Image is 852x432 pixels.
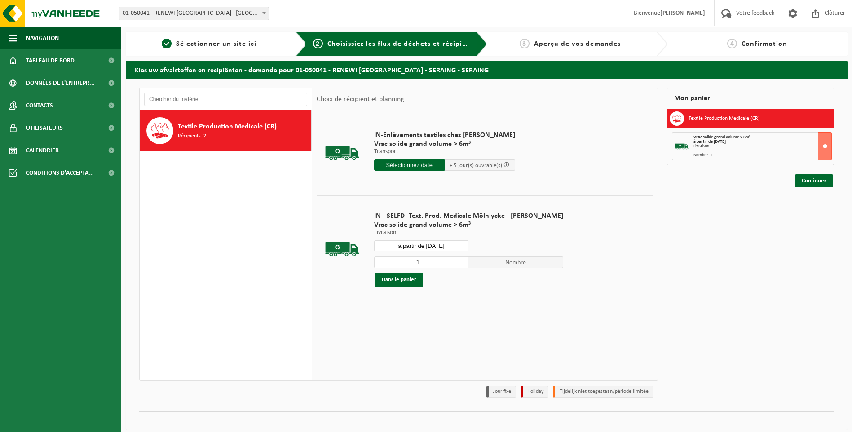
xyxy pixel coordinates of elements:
[374,131,515,140] span: IN-Enlèvements textiles chez [PERSON_NAME]
[26,49,75,72] span: Tableau de bord
[26,117,63,139] span: Utilisateurs
[126,61,848,78] h2: Kies uw afvalstoffen en recipiënten - demande pour 01-050041 - RENEWI [GEOGRAPHIC_DATA] - SERAING...
[162,39,172,48] span: 1
[374,240,469,251] input: Sélectionnez date
[178,132,206,141] span: Récipients: 2
[742,40,787,48] span: Confirmation
[693,144,831,149] div: Livraison
[26,27,59,49] span: Navigation
[374,140,515,149] span: Vrac solide grand volume > 6m³
[140,110,312,151] button: Textile Production Medicale (CR) Récipients: 2
[374,229,563,236] p: Livraison
[520,39,530,48] span: 3
[26,162,94,184] span: Conditions d'accepta...
[553,386,653,398] li: Tijdelijk niet toegestaan/période limitée
[450,163,502,168] span: + 5 jour(s) ouvrable(s)
[693,139,726,144] strong: à partir de [DATE]
[26,139,59,162] span: Calendrier
[130,39,288,49] a: 1Sélectionner un site ici
[327,40,477,48] span: Choisissiez les flux de déchets et récipients
[468,256,563,268] span: Nombre
[144,93,307,106] input: Chercher du matériel
[119,7,269,20] span: 01-050041 - RENEWI BELGIUM - SERAING - SERAING
[26,72,95,94] span: Données de l'entrepr...
[521,386,548,398] li: Holiday
[119,7,269,20] span: 01-050041 - RENEWI BELGIUM - SERAING - SERAING
[667,88,834,109] div: Mon panier
[312,88,409,110] div: Choix de récipient et planning
[660,10,705,17] strong: [PERSON_NAME]
[795,174,833,187] a: Continuer
[178,121,277,132] span: Textile Production Medicale (CR)
[693,153,831,158] div: Nombre: 1
[486,386,516,398] li: Jour fixe
[176,40,256,48] span: Sélectionner un site ici
[374,212,563,220] span: IN - SELFD- Text. Prod. Medicale Mölnlycke - [PERSON_NAME]
[26,94,53,117] span: Contacts
[689,111,760,126] h3: Textile Production Medicale (CR)
[534,40,621,48] span: Aperçu de vos demandes
[374,159,445,171] input: Sélectionnez date
[727,39,737,48] span: 4
[374,220,563,229] span: Vrac solide grand volume > 6m³
[374,149,515,155] p: Transport
[693,135,750,140] span: Vrac solide grand volume > 6m³
[313,39,323,48] span: 2
[375,273,423,287] button: Dans le panier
